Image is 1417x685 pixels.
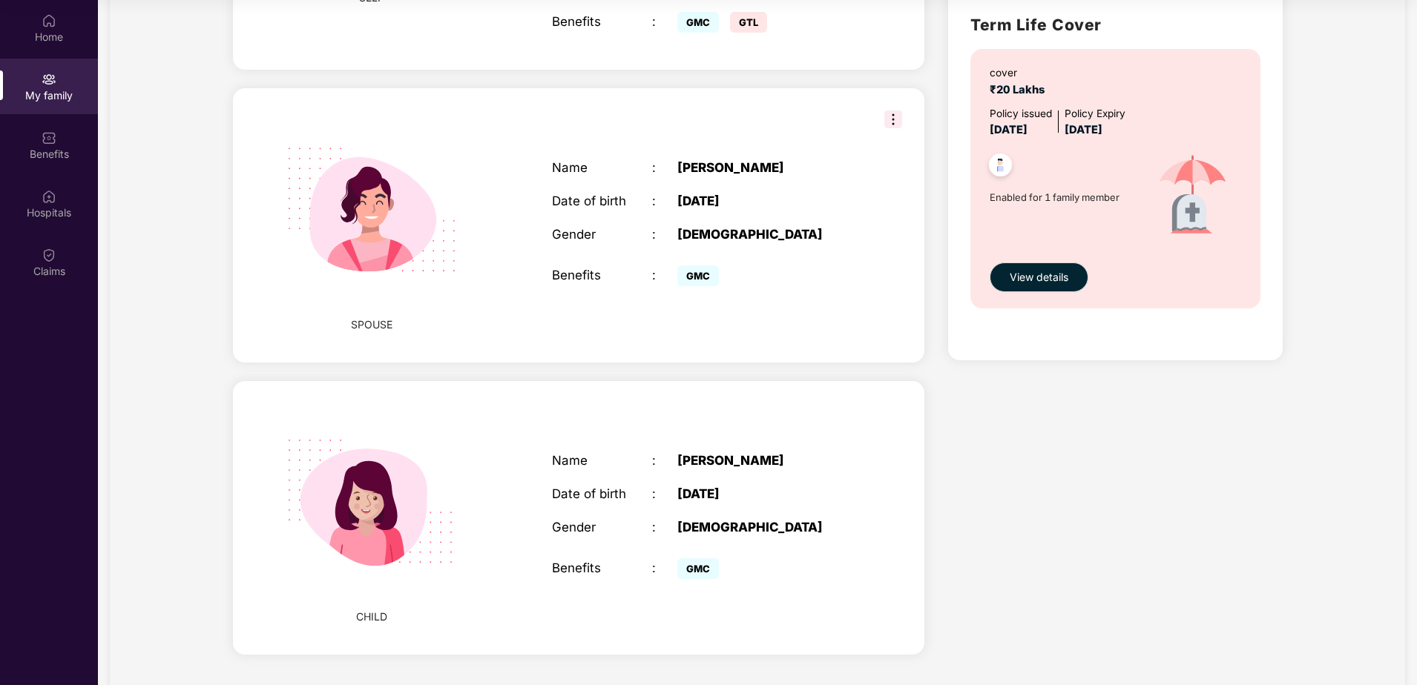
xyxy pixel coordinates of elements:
[42,248,56,262] img: svg+xml;base64,PHN2ZyBpZD0iQ2xhaW0iIHhtbG5zPSJodHRwOi8vd3d3LnczLm9yZy8yMDAwL3N2ZyIgd2lkdGg9IjIwIi...
[652,520,677,535] div: :
[652,486,677,501] div: :
[552,14,652,29] div: Benefits
[652,14,677,29] div: :
[884,110,902,128] img: svg+xml;base64,PHN2ZyB3aWR0aD0iMzIiIGhlaWdodD0iMzIiIHZpZXdCb3g9IjAgMCAzMiAzMiIgZmlsbD0ibm9uZSIgeG...
[552,227,652,242] div: Gender
[677,486,853,501] div: [DATE]
[552,160,652,175] div: Name
[652,193,677,208] div: :
[356,609,387,625] span: CHILD
[677,453,853,468] div: [PERSON_NAME]
[42,130,56,145] img: svg+xml;base64,PHN2ZyBpZD0iQmVuZWZpdHMiIHhtbG5zPSJodHRwOi8vd3d3LnczLm9yZy8yMDAwL3N2ZyIgd2lkdGg9Ij...
[652,453,677,468] div: :
[990,106,1052,122] div: Policy issued
[677,12,719,33] span: GMC
[552,486,652,501] div: Date of birth
[1065,106,1125,122] div: Policy Expiry
[652,160,677,175] div: :
[552,268,652,282] div: Benefits
[990,190,1138,205] span: Enabled for 1 family member
[652,268,677,282] div: :
[652,227,677,242] div: :
[982,149,1019,185] img: svg+xml;base64,PHN2ZyB4bWxucz0iaHR0cDovL3d3dy53My5vcmcvMjAwMC9zdmciIHdpZHRoPSI0OC45NDMiIGhlaWdodD...
[990,65,1051,82] div: cover
[1138,139,1247,255] img: icon
[552,520,652,535] div: Gender
[990,123,1028,136] span: [DATE]
[552,193,652,208] div: Date of birth
[677,558,719,579] span: GMC
[42,189,56,204] img: svg+xml;base64,PHN2ZyBpZD0iSG9zcGl0YWxzIiB4bWxucz0iaHR0cDovL3d3dy53My5vcmcvMjAwMC9zdmciIHdpZHRoPS...
[990,262,1088,292] button: View details
[552,560,652,575] div: Benefits
[265,103,479,317] img: svg+xml;base64,PHN2ZyB4bWxucz0iaHR0cDovL3d3dy53My5vcmcvMjAwMC9zdmciIHdpZHRoPSIyMjQiIGhlaWdodD0iMT...
[42,72,56,87] img: svg+xml;base64,PHN2ZyB3aWR0aD0iMjAiIGhlaWdodD0iMjAiIHZpZXdCb3g9IjAgMCAyMCAyMCIgZmlsbD0ibm9uZSIgeG...
[677,227,853,242] div: [DEMOGRAPHIC_DATA]
[351,317,392,333] span: SPOUSE
[730,12,767,33] span: GTL
[677,160,853,175] div: [PERSON_NAME]
[1065,123,1102,136] span: [DATE]
[652,560,677,575] div: :
[677,193,853,208] div: [DATE]
[552,453,652,468] div: Name
[677,520,853,535] div: [DEMOGRAPHIC_DATA]
[42,13,56,28] img: svg+xml;base64,PHN2ZyBpZD0iSG9tZSIgeG1sbnM9Imh0dHA6Ly93d3cudzMub3JnLzIwMDAvc3ZnIiB3aWR0aD0iMjAiIG...
[970,13,1260,37] h2: Term Life Cover
[1010,269,1068,285] span: View details
[677,265,719,286] span: GMC
[990,83,1051,96] span: ₹20 Lakhs
[265,396,479,609] img: svg+xml;base64,PHN2ZyB4bWxucz0iaHR0cDovL3d3dy53My5vcmcvMjAwMC9zdmciIHdpZHRoPSIyMjQiIGhlaWdodD0iMT...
